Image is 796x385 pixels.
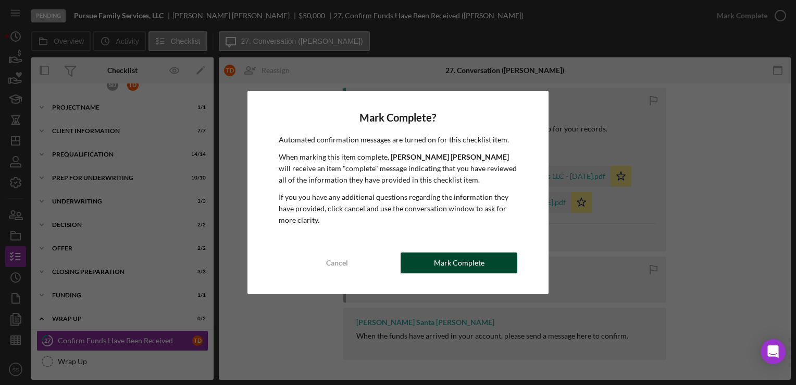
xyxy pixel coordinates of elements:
b: [PERSON_NAME] [PERSON_NAME] [391,152,509,161]
button: Cancel [279,252,395,273]
div: Mark Complete [434,252,484,273]
div: Open Intercom Messenger [761,339,786,364]
p: If you you have any additional questions regarding the information they have provided, click canc... [279,191,517,226]
h4: Mark Complete? [279,112,517,124]
p: Automated confirmation messages are turned on for this checklist item. [279,134,517,146]
div: Cancel [326,252,348,273]
button: Mark Complete [401,252,517,273]
p: When marking this item complete, will receive an item "complete" message indicating that you have... [279,151,517,186]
